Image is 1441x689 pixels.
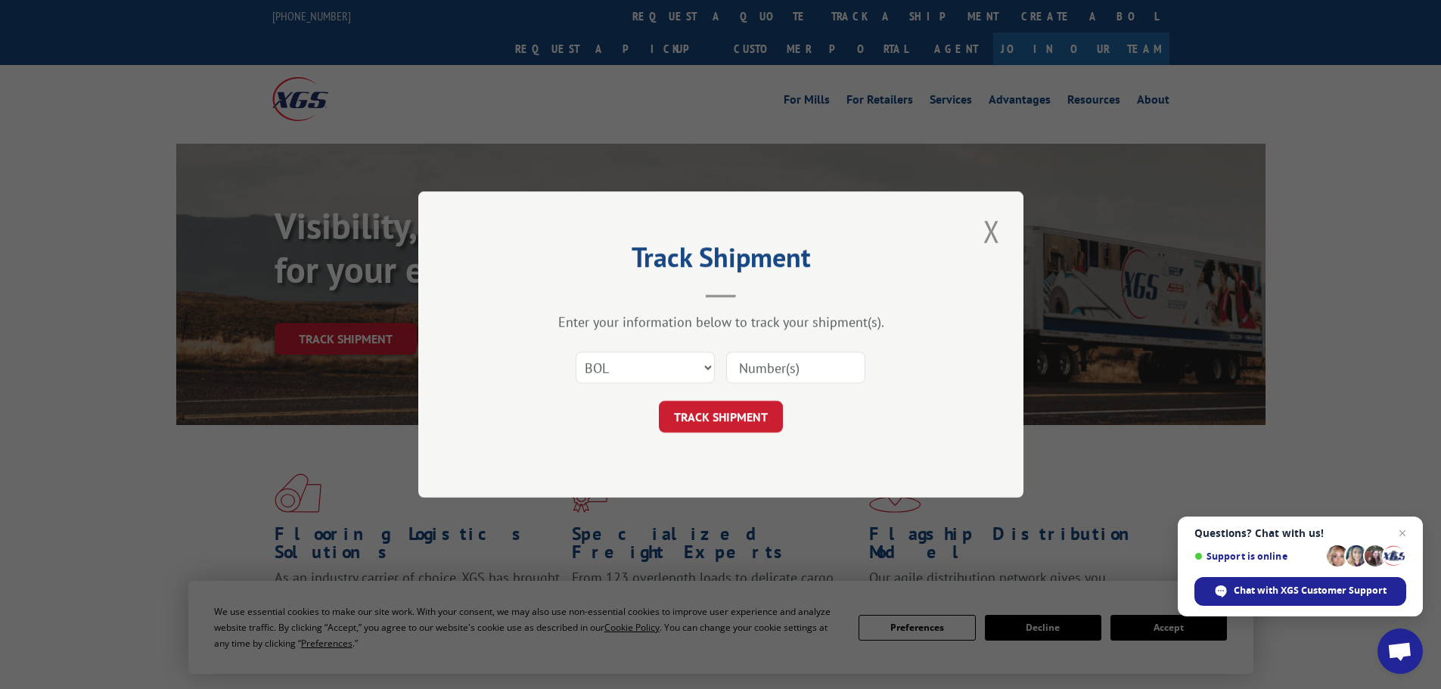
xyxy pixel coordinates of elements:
[979,210,1005,252] button: Close modal
[1377,628,1423,674] a: Open chat
[494,247,948,275] h2: Track Shipment
[1194,527,1406,539] span: Questions? Chat with us!
[1194,551,1321,562] span: Support is online
[726,352,865,383] input: Number(s)
[1234,584,1387,597] span: Chat with XGS Customer Support
[659,401,783,433] button: TRACK SHIPMENT
[494,313,948,331] div: Enter your information below to track your shipment(s).
[1194,577,1406,606] span: Chat with XGS Customer Support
